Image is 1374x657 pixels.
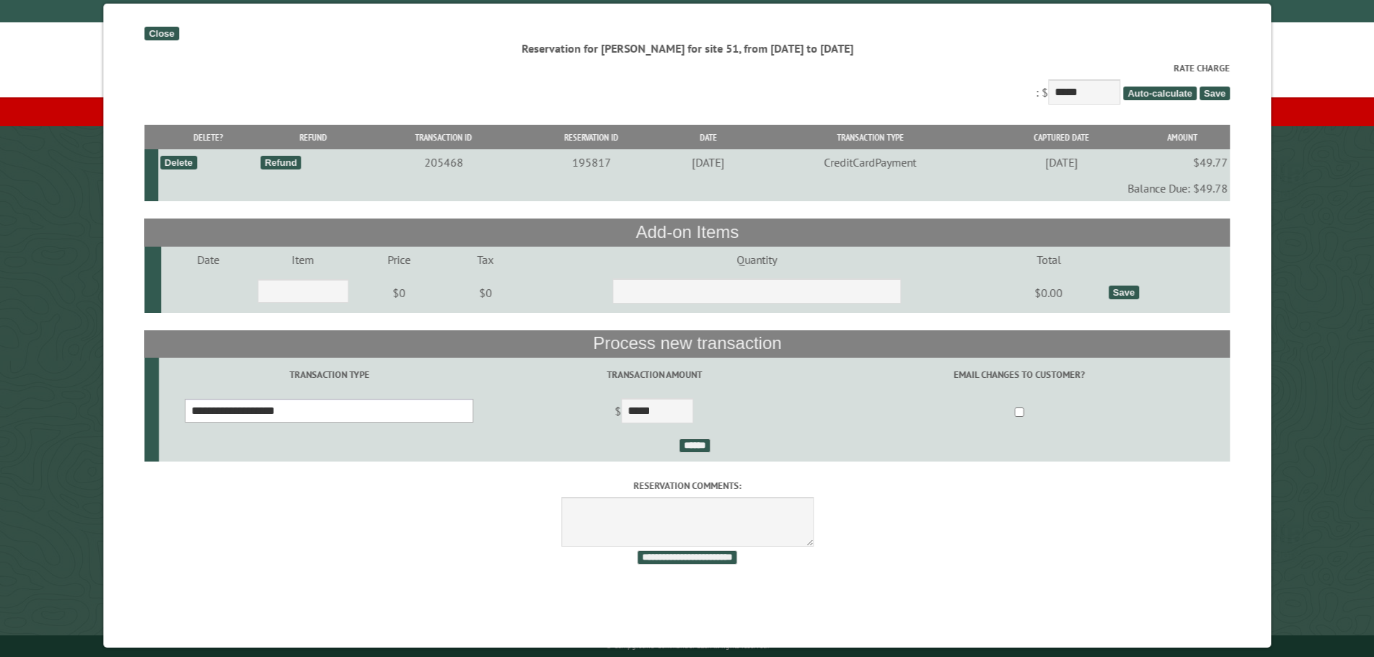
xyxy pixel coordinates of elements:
div: Delete [160,156,197,169]
th: Amount [1135,125,1230,150]
td: Date [160,247,255,273]
small: © Campground Commander LLC. All rights reserved. [606,641,769,651]
td: Total [990,247,1106,273]
td: $ [499,392,809,433]
label: Transaction Type [161,368,497,382]
div: Close [144,27,178,40]
td: Price [351,247,448,273]
td: [DATE] [987,149,1135,175]
td: $0 [448,273,522,313]
td: $0 [351,273,448,313]
td: $49.77 [1135,149,1230,175]
th: Add-on Items [144,219,1230,246]
th: Date [664,125,753,150]
td: Item [255,247,351,273]
td: Tax [448,247,522,273]
span: Save [1199,87,1230,100]
td: Balance Due: $49.78 [158,175,1230,201]
div: : $ [144,61,1230,108]
th: Process new transaction [144,330,1230,358]
th: Refund [257,125,368,150]
label: Reservation comments: [144,479,1230,493]
th: Transaction Type [753,125,987,150]
td: 195817 [519,149,664,175]
div: Refund [260,156,301,169]
div: Reservation for [PERSON_NAME] for site 51, from [DATE] to [DATE] [144,40,1230,56]
label: Transaction Amount [501,368,806,382]
div: Save [1108,286,1138,299]
th: Delete? [158,125,258,150]
th: Transaction ID [368,125,519,150]
label: Email changes to customer? [811,368,1228,382]
td: CreditCardPayment [753,149,987,175]
td: 205468 [368,149,519,175]
label: Rate Charge [144,61,1230,75]
th: Captured Date [987,125,1135,150]
td: [DATE] [664,149,753,175]
span: Auto-calculate [1123,87,1197,100]
th: Reservation ID [519,125,664,150]
td: $0.00 [990,273,1106,313]
td: Quantity [522,247,990,273]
